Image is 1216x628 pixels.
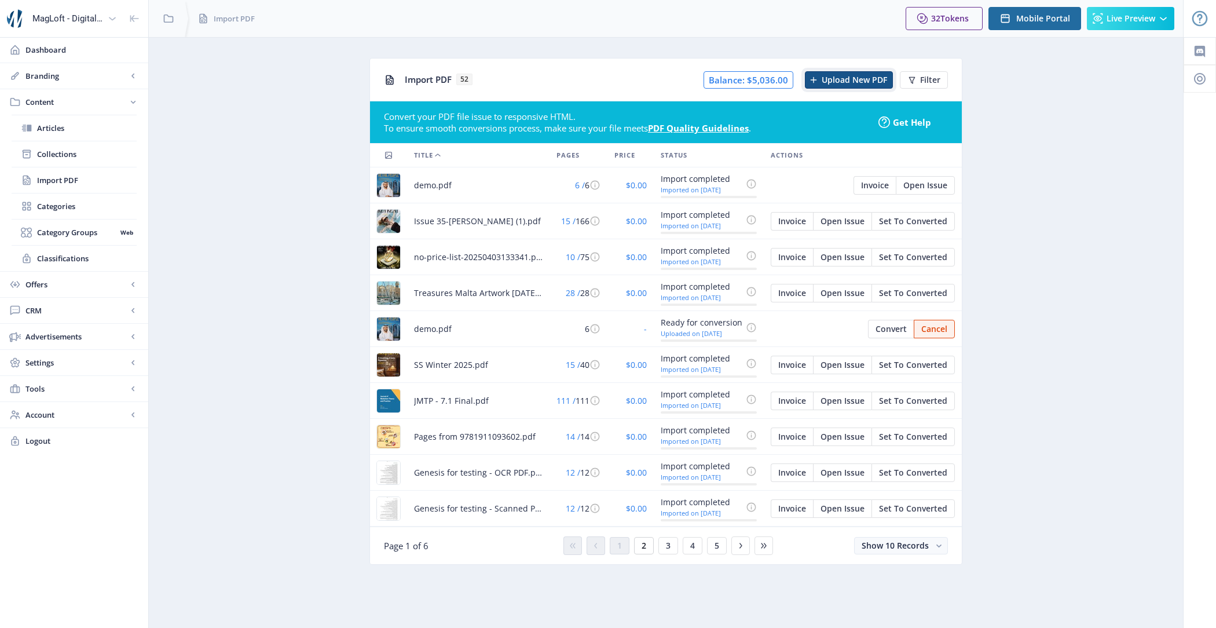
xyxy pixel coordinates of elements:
[556,430,600,444] div: 14
[414,178,452,192] span: demo.pdf
[666,541,671,550] span: 3
[634,537,654,554] button: 2
[414,148,433,162] span: Title
[813,499,871,518] button: Open Issue
[556,286,600,300] div: 28
[575,180,585,191] span: 6 /
[813,212,871,231] button: Open Issue
[813,392,871,410] button: Open Issue
[414,466,543,480] span: Genesis for testing - OCR PDF.pdf
[707,537,727,554] button: 5
[813,214,871,225] a: Edit page
[813,394,871,405] a: Edit page
[377,282,400,305] img: 441c4983-9c72-474a-a491-1e14bfd75cdb.jpg
[879,396,947,406] span: Set To Converted
[626,216,647,227] span: $0.00
[813,502,871,513] a: Edit page
[868,320,914,338] button: Convert
[566,431,580,442] span: 14 /
[556,148,580,162] span: Pages
[861,181,889,190] span: Invoice
[900,71,948,89] button: Filter
[871,499,955,518] button: Set To Converted
[813,356,871,374] button: Open Issue
[871,430,955,441] a: Edit page
[37,174,137,186] span: Import PDF
[384,540,428,552] span: Page 1 of 6
[661,352,742,366] div: Import completed
[414,358,488,372] span: SS Winter 2025.pdf
[377,461,400,484] img: bd329b21-ed2b-4de4-9777-6bd8a8e35cdf.jpg
[566,467,580,478] span: 12 /
[914,320,955,338] button: Cancel
[914,322,955,333] a: Edit page
[1087,7,1174,30] button: Live Preview
[556,394,600,408] div: 111
[871,284,955,302] button: Set To Converted
[661,388,742,401] div: Import completed
[871,394,955,405] a: Edit page
[821,396,865,406] span: Open Issue
[771,250,813,261] a: Edit page
[813,430,871,441] a: Edit page
[988,7,1081,30] button: Mobile Portal
[377,246,400,269] img: 6650185c-8fc4-490e-b993-a8b6e929c230.jpg
[626,180,647,191] span: $0.00
[871,466,955,477] a: Edit page
[116,227,137,238] nb-badge: Web
[822,75,887,85] span: Upload New PDF
[871,358,955,369] a: Edit page
[566,251,580,262] span: 10 /
[879,253,947,262] span: Set To Converted
[556,466,600,480] div: 12
[771,212,813,231] button: Invoice
[771,148,803,162] span: Actions
[879,360,947,370] span: Set To Converted
[661,186,742,193] div: Imported on [DATE]
[715,541,719,550] span: 5
[771,499,813,518] button: Invoice
[556,250,600,264] div: 75
[661,172,742,186] div: Import completed
[37,200,137,212] span: Categories
[690,541,695,550] span: 4
[561,216,576,227] span: 15 /
[868,322,914,333] a: Edit page
[661,366,742,373] div: Imported on [DATE]
[661,280,742,294] div: Import completed
[12,115,137,141] a: Articles
[896,178,955,189] a: Edit page
[25,44,139,56] span: Dashboard
[642,541,646,550] span: 2
[414,250,543,264] span: no-price-list-20250403133341.pdf
[7,9,25,28] img: properties.app_icon.png
[821,432,865,441] span: Open Issue
[778,504,806,513] span: Invoice
[617,541,622,550] span: 1
[862,540,929,551] span: Show 10 Records
[661,423,742,437] div: Import completed
[821,360,865,370] span: Open Issue
[778,217,806,226] span: Invoice
[683,537,702,554] button: 4
[871,250,955,261] a: Edit page
[556,502,600,516] div: 12
[377,210,400,233] img: 40d4bfd7-21f1-4f50-982a-42d622fd26fa.jpg
[626,251,647,262] span: $0.00
[821,468,865,477] span: Open Issue
[661,244,742,258] div: Import completed
[661,459,742,473] div: Import completed
[12,246,137,271] a: Classifications
[813,358,871,369] a: Edit page
[377,389,400,412] img: d53497b1-59d4-4060-860c-3ae0d7fad231.jpg
[854,537,948,554] button: Show 10 Records
[871,392,955,410] button: Set To Converted
[821,504,865,513] span: Open Issue
[377,174,400,197] img: 7009ee87-6eca-45fd-ad4c-3c5fea61f602.jpg
[556,178,600,192] div: 6
[661,495,742,509] div: Import completed
[879,468,947,477] span: Set To Converted
[626,287,647,298] span: $0.00
[771,430,813,441] a: Edit page
[821,217,865,226] span: Open Issue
